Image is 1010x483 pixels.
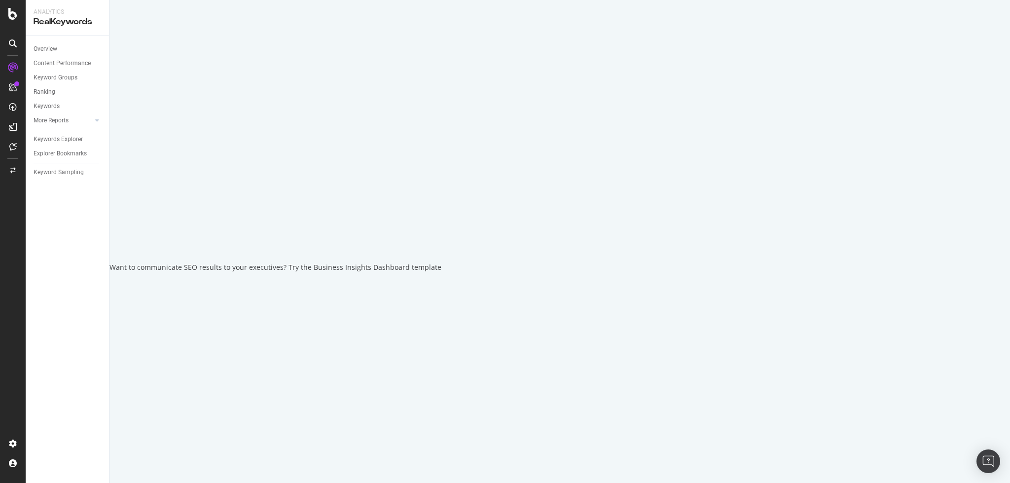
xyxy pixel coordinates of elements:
div: RealKeywords [34,16,101,28]
a: More Reports [34,115,92,126]
a: Keywords Explorer [34,134,102,145]
div: Overview [34,44,57,54]
div: Keyword Sampling [34,167,84,178]
div: animation [240,211,311,247]
a: Overview [34,44,102,54]
div: Ranking [34,87,55,97]
div: Open Intercom Messenger [976,449,1000,473]
div: Explorer Bookmarks [34,149,87,159]
div: Want to communicate SEO results to your executives? Try the Business Insights Dashboard template [109,262,441,272]
div: Keyword Groups [34,73,77,83]
div: Keywords Explorer [34,134,83,145]
div: More Reports [34,115,69,126]
a: Explorer Bookmarks [34,149,102,159]
div: Analytics [34,8,101,16]
div: Keywords [34,101,60,111]
a: Content Performance [34,58,102,69]
a: Keyword Groups [34,73,102,83]
a: Keyword Sampling [34,167,102,178]
div: Content Performance [34,58,91,69]
a: Keywords [34,101,102,111]
a: Ranking [34,87,102,97]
